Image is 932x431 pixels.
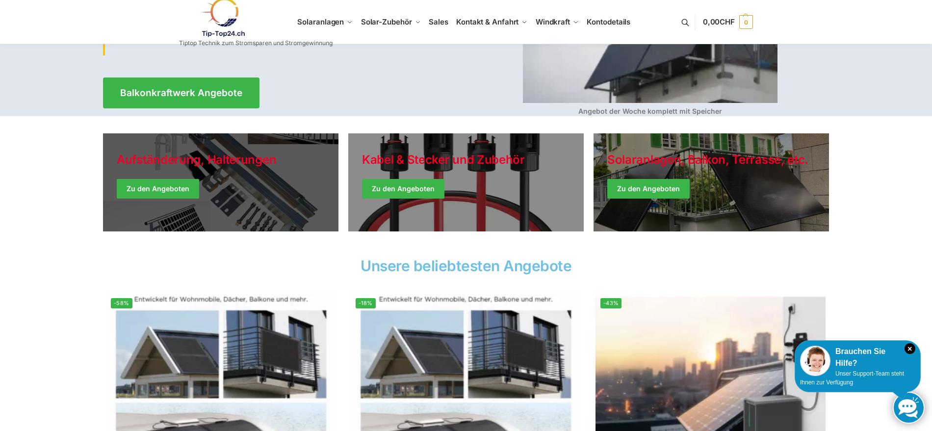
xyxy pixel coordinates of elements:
[348,133,584,231] a: Holiday Style
[587,17,630,26] span: Kontodetails
[103,77,259,108] a: Balkonkraftwerk Angebote
[739,15,753,29] span: 0
[578,107,722,115] strong: Angebot der Woche komplett mit Speicher
[103,133,338,231] a: Holiday Style
[179,40,333,46] p: Tiptop Technik zum Stromsparen und Stromgewinnung
[800,346,915,369] div: Brauchen Sie Hilfe?
[536,17,570,26] span: Windkraft
[456,17,518,26] span: Kontakt & Anfahrt
[594,133,829,231] a: Winter Jackets
[703,7,753,37] a: 0,00CHF 0
[103,258,829,273] h2: Unsere beliebtesten Angebote
[429,17,448,26] span: Sales
[720,17,735,26] span: CHF
[905,343,915,354] i: Schließen
[800,346,830,376] img: Customer service
[120,88,242,98] span: Balkonkraftwerk Angebote
[361,17,412,26] span: Solar-Zubehör
[703,17,735,26] span: 0,00
[800,370,904,386] span: Unser Support-Team steht Ihnen zur Verfügung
